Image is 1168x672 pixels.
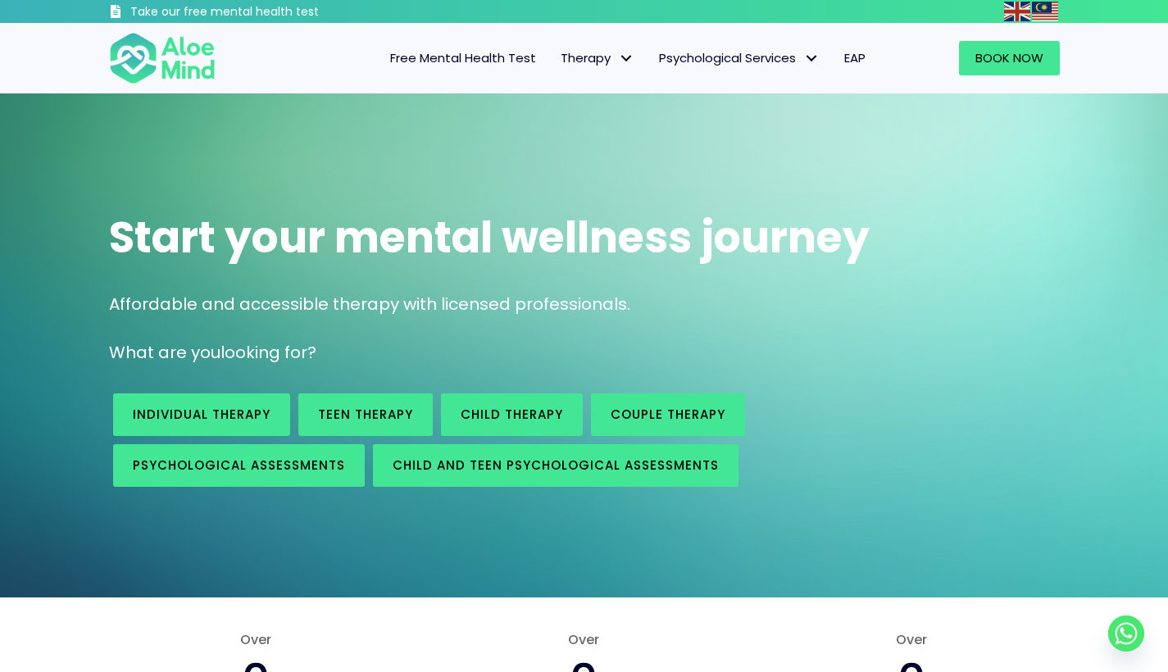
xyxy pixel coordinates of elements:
[436,630,731,649] span: Over
[393,456,719,474] span: Child and Teen Psychological assessments
[373,444,739,487] a: Child and Teen Psychological assessments
[441,393,583,436] a: Child Therapy
[113,393,290,436] a: Individual therapy
[133,406,270,423] span: Individual therapy
[1032,2,1060,20] a: Malay
[220,341,316,364] span: looking for?
[832,41,878,75] a: EAP
[109,341,220,364] span: What are you
[591,393,745,436] a: Couple therapy
[237,41,878,75] nav: Menu
[109,31,216,85] img: Aloe mind Logo
[1004,2,1032,20] a: English
[390,49,536,66] span: Free Mental Health Test
[615,47,639,70] span: Therapy: submenu
[113,444,365,487] a: Psychological assessments
[561,49,634,66] span: Therapy
[1032,2,1058,21] img: ms
[548,41,647,75] a: TherapyTherapy: submenu
[1108,615,1144,652] a: Whatsapp
[800,47,824,70] span: Psychological Services: submenu
[461,406,563,423] span: Child Therapy
[764,630,1059,649] span: Over
[318,406,413,423] span: Teen Therapy
[975,49,1043,66] span: Book Now
[659,49,820,66] span: Psychological Services
[844,49,866,66] span: EAP
[109,293,1060,316] p: Affordable and accessible therapy with licensed professionals.
[133,456,345,474] span: Psychological assessments
[959,41,1060,75] a: Book Now
[109,4,407,23] a: Take our free mental health test
[130,4,407,20] h3: Take our free mental health test
[611,406,725,423] span: Couple therapy
[298,393,433,436] a: Teen Therapy
[109,630,404,649] span: Over
[1004,2,1030,21] img: en
[109,207,870,267] span: Start your mental wellness journey
[647,41,832,75] a: Psychological ServicesPsychological Services: submenu
[378,41,548,75] a: Free Mental Health Test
